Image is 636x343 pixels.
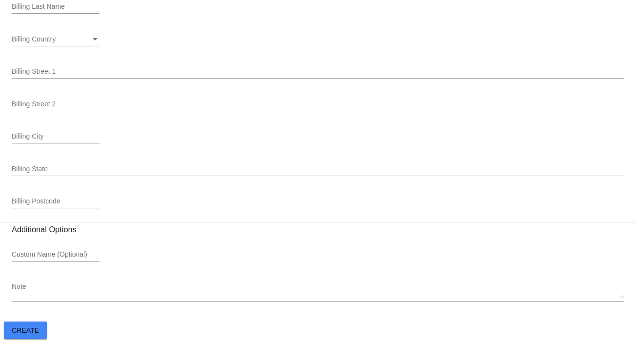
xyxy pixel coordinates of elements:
h3: Additional Options [12,225,624,234]
input: Billing City [12,133,99,141]
span: Create [12,326,39,334]
input: Custom Name (Optional) [12,251,99,259]
span: Billing Country [12,35,56,43]
mat-select: Billing Country [12,36,99,43]
input: Billing Street 1 [12,68,624,76]
input: Billing State [12,165,624,173]
input: Billing Street 2 [12,101,624,108]
input: Billing Postcode [12,198,99,205]
input: Billing Last Name [12,3,99,11]
button: Create [4,322,47,339]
